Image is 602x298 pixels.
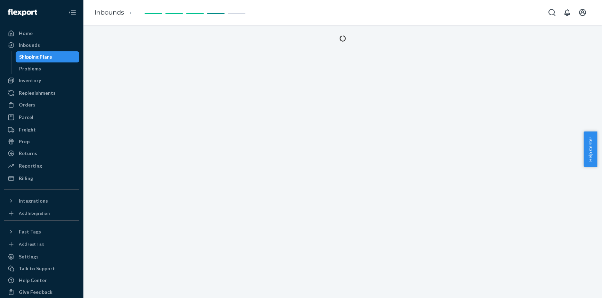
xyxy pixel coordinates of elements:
div: Parcel [19,114,33,121]
div: Reporting [19,162,42,169]
button: Open notifications [560,6,574,19]
a: Add Fast Tag [4,240,79,248]
ol: breadcrumbs [89,2,143,23]
a: Help Center [4,275,79,286]
a: Orders [4,99,79,110]
div: Give Feedback [19,289,52,296]
a: Inbounds [95,9,124,16]
button: Open account menu [576,6,589,19]
button: Integrations [4,195,79,206]
a: Parcel [4,112,79,123]
img: Flexport logo [8,9,37,16]
a: Inbounds [4,40,79,51]
div: Returns [19,150,37,157]
div: Talk to Support [19,265,55,272]
button: Talk to Support [4,263,79,274]
div: Home [19,30,33,37]
div: Problems [19,65,41,72]
a: Billing [4,173,79,184]
div: Shipping Plans [19,53,52,60]
a: Inventory [4,75,79,86]
div: Settings [19,253,39,260]
a: Problems [16,63,80,74]
button: Help Center [584,131,597,167]
div: Orders [19,101,35,108]
div: Inventory [19,77,41,84]
div: Billing [19,175,33,182]
a: Reporting [4,160,79,171]
button: Open Search Box [545,6,559,19]
button: Give Feedback [4,287,79,298]
a: Add Integration [4,209,79,218]
a: Freight [4,124,79,135]
a: Replenishments [4,87,79,99]
div: Help Center [19,277,47,284]
div: Add Integration [19,210,50,216]
a: Settings [4,251,79,262]
div: Add Fast Tag [19,241,44,247]
div: Replenishments [19,90,56,96]
div: Freight [19,126,36,133]
button: Fast Tags [4,226,79,237]
a: Prep [4,136,79,147]
div: Prep [19,138,30,145]
div: Inbounds [19,42,40,49]
button: Close Navigation [65,6,79,19]
div: Fast Tags [19,228,41,235]
div: Integrations [19,197,48,204]
a: Returns [4,148,79,159]
a: Home [4,28,79,39]
a: Shipping Plans [16,51,80,62]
